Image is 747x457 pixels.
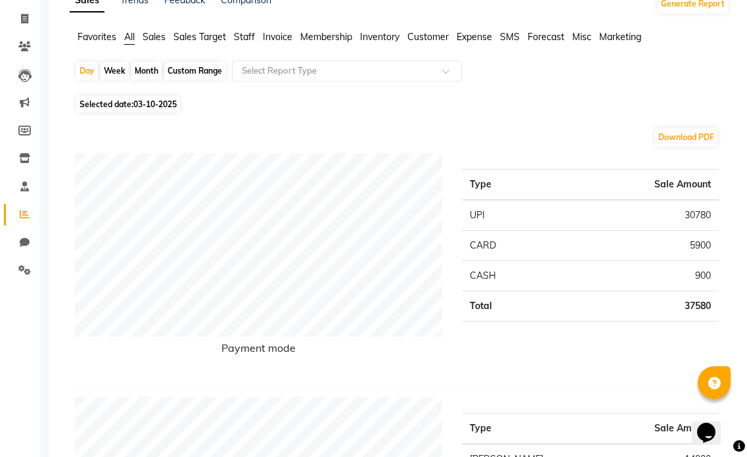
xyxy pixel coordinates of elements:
th: Sale Amount [556,170,719,201]
div: Custom Range [164,62,225,80]
span: 03-10-2025 [133,99,177,109]
div: Week [101,62,129,80]
td: CASH [462,261,556,291]
div: Day [76,62,98,80]
span: Forecast [528,31,564,43]
td: 37580 [556,291,719,322]
span: Selected date: [76,96,180,112]
span: All [124,31,135,43]
span: Marketing [599,31,641,43]
span: Membership [300,31,352,43]
th: Type [462,414,641,445]
th: Sale Amount [641,414,719,445]
span: Sales Target [173,31,226,43]
span: Misc [572,31,591,43]
td: 5900 [556,231,719,261]
button: Download PDF [655,128,717,147]
span: Customer [407,31,449,43]
span: Expense [457,31,492,43]
th: Type [462,170,556,201]
td: CARD [462,231,556,261]
iframe: chat widget [692,404,734,444]
span: SMS [500,31,520,43]
h6: Payment mode [75,342,442,360]
td: UPI [462,200,556,231]
span: Staff [234,31,255,43]
td: Total [462,291,556,322]
div: Month [131,62,162,80]
td: 900 [556,261,719,291]
td: 30780 [556,200,719,231]
span: Invoice [263,31,292,43]
span: Favorites [78,31,116,43]
span: Sales [143,31,166,43]
span: Inventory [360,31,399,43]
